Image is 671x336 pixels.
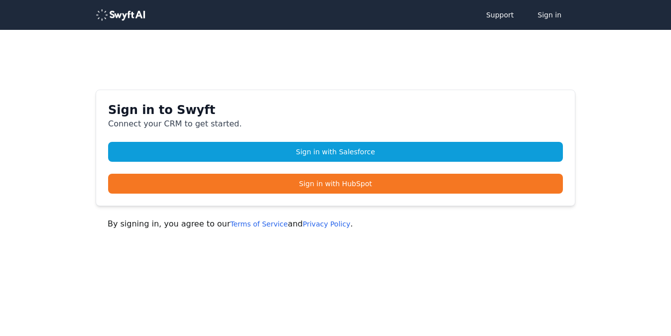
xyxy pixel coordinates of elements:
h1: Sign in to Swyft [108,102,563,118]
button: Sign in [528,5,571,25]
a: Sign in with HubSpot [108,174,563,194]
a: Sign in with Salesforce [108,142,563,162]
a: Support [476,5,524,25]
a: Privacy Policy [303,220,350,228]
p: By signing in, you agree to our and . [108,218,563,230]
a: Terms of Service [230,220,287,228]
img: logo-488353a97b7647c9773e25e94dd66c4536ad24f66c59206894594c5eb3334934.png [96,9,145,21]
p: Connect your CRM to get started. [108,118,563,130]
